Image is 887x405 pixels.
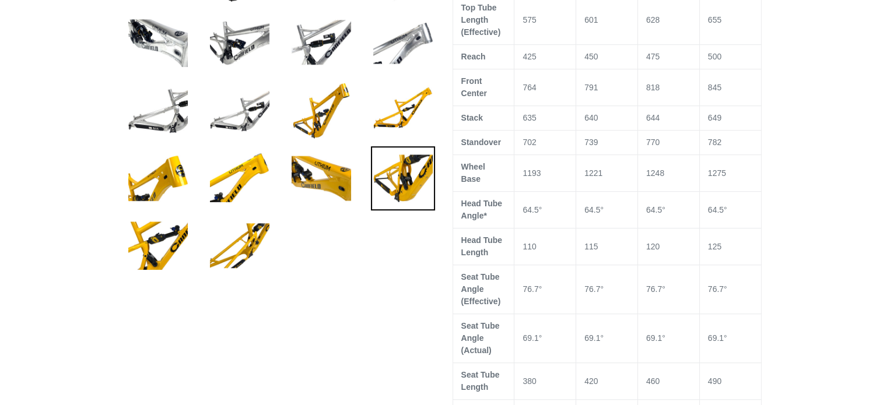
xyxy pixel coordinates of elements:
[724,284,727,294] span: °
[514,314,576,363] td: 69.1
[514,69,576,106] td: 764
[126,214,190,278] img: Load image into Gallery viewer, LITHIUM - Frameset
[514,106,576,131] td: 635
[637,155,699,192] td: 1248
[584,138,598,147] span: 739
[576,192,638,228] td: 64.5
[576,155,638,192] td: 1221
[461,235,503,257] span: Head Tube Length
[637,314,699,363] td: 69.1
[600,333,604,343] span: °
[461,199,503,220] span: Head Tube Angle*
[126,11,190,75] img: Load image into Gallery viewer, LITHIUM - Frameset
[724,333,727,343] span: °
[576,228,638,265] td: 115
[289,79,353,143] img: Load image into Gallery viewer, LITHIUM - Frameset
[662,333,665,343] span: °
[699,314,761,363] td: 69.1
[514,45,576,69] td: 425
[699,45,761,69] td: 500
[514,131,576,155] td: 702
[699,131,761,155] td: 782
[539,284,542,294] span: °
[514,228,576,265] td: 110
[461,162,485,184] span: Wheel Base
[662,205,665,214] span: °
[461,3,501,37] span: Top Tube Length (Effective)
[637,228,699,265] td: 120
[208,79,272,143] img: Load image into Gallery viewer, LITHIUM - Frameset
[637,131,699,155] td: 770
[208,11,272,75] img: Load image into Gallery viewer, LITHIUM - Frameset
[662,284,665,294] span: °
[461,370,500,392] span: Seat Tube Length
[461,113,483,122] span: Stack
[699,363,761,400] td: 490
[699,228,761,265] td: 125
[208,146,272,210] img: Load image into Gallery viewer, LITHIUM - Frameset
[514,363,576,400] td: 380
[600,284,604,294] span: °
[514,192,576,228] td: 64.5
[576,265,638,314] td: 76.7
[576,106,638,131] td: 640
[461,138,501,147] span: Standover
[514,265,576,314] td: 76.7
[637,106,699,131] td: 644
[699,155,761,192] td: 1275
[699,69,761,106] td: 845
[539,205,542,214] span: °
[514,155,576,192] td: 1193
[371,146,435,210] img: Load image into Gallery viewer, LITHIUM - Frameset
[289,11,353,75] img: Load image into Gallery viewer, LITHIUM - Frameset
[637,69,699,106] td: 818
[461,52,486,61] span: Reach
[637,192,699,228] td: 64.5
[461,321,500,355] span: Seat Tube Angle (Actual)
[289,146,353,210] img: Load image into Gallery viewer, LITHIUM - Frameset
[461,76,487,98] span: Front Center
[576,363,638,400] td: 420
[539,333,542,343] span: °
[371,11,435,75] img: Load image into Gallery viewer, LITHIUM - Frameset
[461,272,501,306] span: Seat Tube Angle (Effective)
[637,265,699,314] td: 76.7
[637,363,699,400] td: 460
[208,214,272,278] img: Load image into Gallery viewer, LITHIUM - Frameset
[576,45,638,69] td: 450
[371,79,435,143] img: Load image into Gallery viewer, LITHIUM - Frameset
[126,79,190,143] img: Load image into Gallery viewer, LITHIUM - Frameset
[724,205,727,214] span: °
[699,265,761,314] td: 76.7
[699,192,761,228] td: 64.5
[576,69,638,106] td: 791
[600,205,604,214] span: °
[576,314,638,363] td: 69.1
[699,106,761,131] td: 649
[126,146,190,210] img: Load image into Gallery viewer, LITHIUM - Frameset
[637,45,699,69] td: 475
